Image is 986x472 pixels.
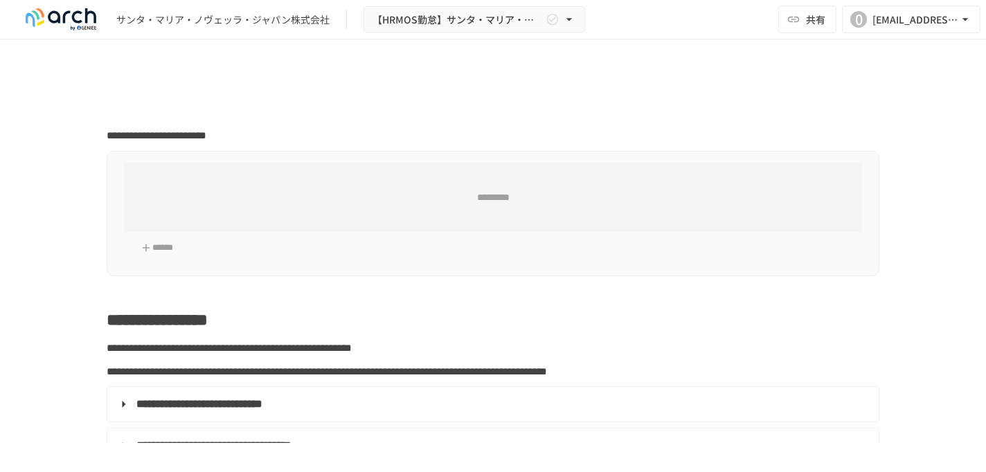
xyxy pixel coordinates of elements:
button: 【HRMOS勤怠】サンタ・マリア・ノヴェッラ・ジャパン株式会社_初期設定サポート [364,6,585,33]
button: 共有 [778,6,836,33]
div: [EMAIL_ADDRESS][DOMAIN_NAME] [872,11,958,28]
button: 0[EMAIL_ADDRESS][DOMAIN_NAME] [842,6,980,33]
img: logo-default@2x-9cf2c760.svg [17,8,105,30]
div: サンタ・マリア・ノヴェッラ・ジャパン株式会社 [116,12,330,27]
span: 【HRMOS勤怠】サンタ・マリア・ノヴェッラ・ジャパン株式会社_初期設定サポート [373,11,543,28]
div: 0 [850,11,867,28]
span: 共有 [806,12,825,27]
